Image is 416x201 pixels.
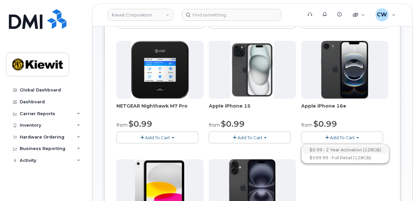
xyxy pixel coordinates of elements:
iframe: Messenger Launcher [387,172,411,196]
div: NETGEAR Nighthawk M7 Pro [116,103,204,116]
small: from [116,122,128,128]
img: iphone16e.png [321,41,369,99]
small: from [209,122,220,128]
a: Kiewit Corporation [108,9,173,21]
button: Add To Cart [301,132,383,143]
img: nighthawk_m7_pro.png [131,41,189,99]
img: iphone15.jpg [231,41,274,99]
span: $0.99 [129,119,152,129]
span: Add To Cart [237,135,262,140]
span: CW [377,11,387,19]
div: Quicklinks [348,8,370,21]
a: $599.99 - Full Retail (128GB) [303,154,388,162]
button: Add To Cart [116,132,198,143]
small: from [301,122,312,128]
span: $0.99 [221,119,245,129]
span: Add To Cart [145,135,170,140]
div: Apple iPhone 16e [301,103,388,116]
input: Find something... [182,9,281,21]
span: $0.99 [313,119,337,129]
span: Add To Cart [330,135,355,140]
div: Corey Wagg [371,8,400,21]
div: Apple iPhone 15 [209,103,296,116]
a: $0.99 - 2 Year Activation (128GB) [303,146,388,154]
button: Add To Cart [209,132,291,143]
